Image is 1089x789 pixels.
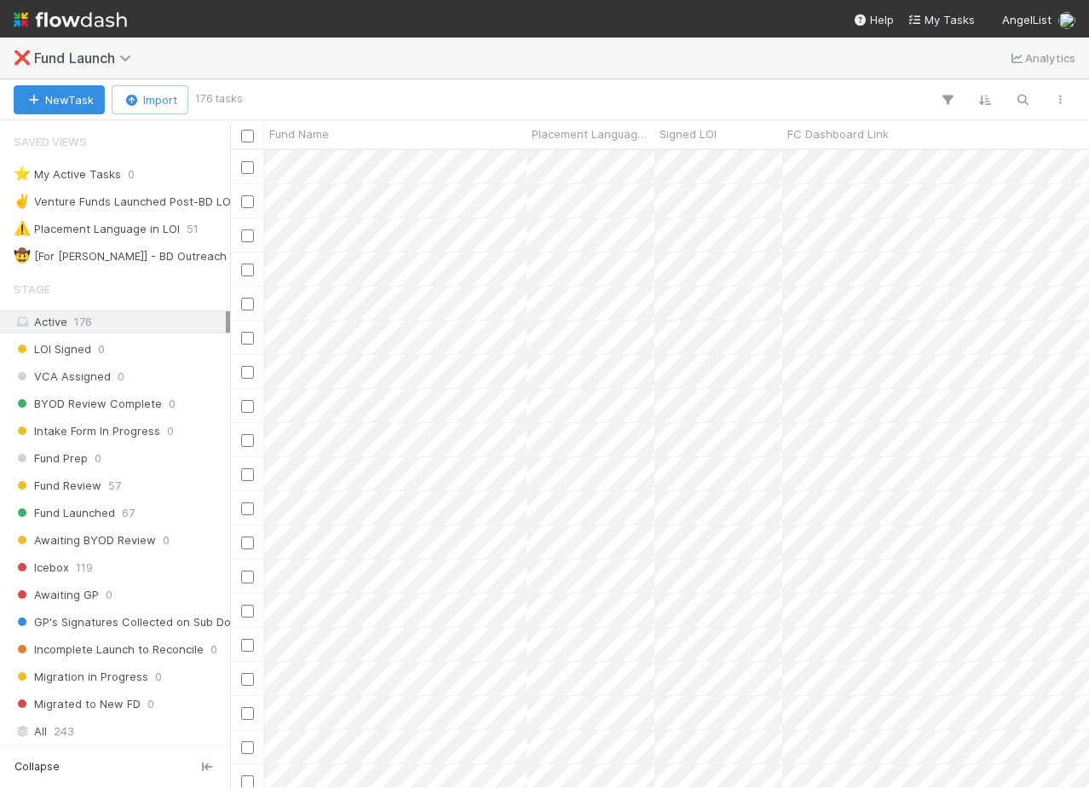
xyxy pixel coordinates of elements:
span: 0 [147,693,154,715]
div: All [14,721,226,742]
a: My Tasks [907,11,975,28]
span: Saved Views [14,125,87,159]
span: Migration in Progress [14,666,148,687]
span: ⭐ [14,166,31,181]
div: Active [14,311,226,333]
input: Toggle Row Selected [241,264,254,276]
span: 0 [155,666,162,687]
input: Toggle Row Selected [241,673,254,686]
span: FC Dashboard Link [787,125,889,142]
span: Icebox [14,557,69,578]
div: Help [853,11,894,28]
input: Toggle Row Selected [241,502,254,515]
span: 67 [122,502,135,524]
input: Toggle Row Selected [241,366,254,379]
input: Toggle Row Selected [241,195,254,208]
span: Intake Form In Progress [14,421,160,442]
span: 🤠 [14,248,31,263]
span: 0 [167,421,174,442]
span: 0 [210,639,217,660]
a: Analytics [1008,48,1075,68]
div: Placement Language in LOI [14,218,180,240]
span: 0 [98,339,105,360]
small: 176 tasks [195,91,243,107]
input: Toggle Row Selected [241,571,254,583]
span: AngelList [1002,13,1052,26]
input: Toggle Row Selected [241,537,254,549]
input: Toggle Row Selected [241,707,254,720]
span: ⚠️ [14,221,31,235]
span: LOI Signed [14,339,91,360]
input: Toggle Row Selected [241,639,254,652]
span: 0 [169,393,176,415]
span: BYOD Review Complete [14,393,162,415]
span: Fund Name [269,125,329,142]
span: 176 [74,315,92,328]
span: VCA Assigned [14,366,111,387]
span: Fund Prep [14,448,88,469]
span: Awaiting GP [14,584,99,606]
span: My Tasks [907,13,975,26]
span: 0 [106,584,112,606]
span: 243 [54,721,74,742]
span: Stage [14,272,50,306]
input: Toggle Row Selected [241,741,254,754]
img: logo-inverted-e16ddd16eac7371096b0.svg [14,5,127,34]
input: Toggle Row Selected [241,332,254,345]
input: Toggle Row Selected [241,298,254,310]
span: GP's Signatures Collected on Sub Docs [14,612,243,633]
span: 57 [108,475,121,496]
input: Toggle Row Selected [241,400,254,413]
input: Toggle Row Selected [241,605,254,618]
span: ❌ [14,50,31,65]
span: Fund Launch [34,49,140,67]
span: Placement Language in LOI? [532,125,650,142]
div: [For [PERSON_NAME]] - BD Outreach Checks [14,246,270,267]
span: Collapse [14,759,60,774]
img: avatar_18c010e4-930e-4480-823a-7726a265e9dd.png [1058,12,1075,29]
input: Toggle Row Selected [241,161,254,174]
span: Fund Review [14,475,101,496]
span: 0 [95,448,101,469]
input: Toggle Row Selected [241,468,254,481]
span: 0 [128,164,135,185]
span: Migrated to New FD [14,693,141,715]
span: Signed LOI [660,125,717,142]
div: My Active Tasks [14,164,121,185]
span: ✌️ [14,194,31,208]
input: Toggle Row Selected [241,775,254,788]
span: Incomplete Launch to Reconcile [14,639,204,660]
input: Toggle Row Selected [241,434,254,447]
div: Venture Funds Launched Post-BD LOI [14,191,233,212]
span: 119 [76,557,93,578]
span: Awaiting BYOD Review [14,530,156,551]
span: 0 [118,366,124,387]
input: Toggle All Rows Selected [241,130,254,142]
span: 51 [187,218,199,240]
span: 0 [163,530,170,551]
button: NewTask [14,85,105,114]
button: Import [112,85,188,114]
span: Fund Launched [14,502,115,524]
input: Toggle Row Selected [241,229,254,242]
